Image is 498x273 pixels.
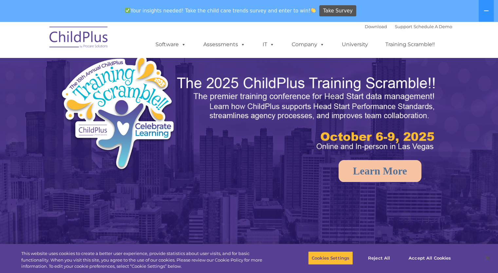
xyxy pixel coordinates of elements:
a: Download [365,24,387,29]
a: Company [285,38,331,51]
a: University [335,38,375,51]
div: This website uses cookies to create a better user experience, provide statistics about user visit... [21,250,274,270]
button: Reject All [359,251,399,265]
span: Your insights needed! Take the child care trends survey and enter to win! [122,4,319,17]
button: Close [480,251,495,265]
a: IT [256,38,281,51]
span: Take Survey [323,5,353,17]
a: Training Scramble!! [379,38,441,51]
img: 👏 [311,8,316,13]
a: Assessments [197,38,252,51]
font: | [365,24,452,29]
button: Cookies Settings [308,251,353,265]
a: Take Survey [319,5,356,17]
a: Learn More [339,160,422,182]
a: Schedule A Demo [414,24,452,29]
img: ✅ [125,8,130,13]
a: Support [395,24,412,29]
img: ChildPlus by Procare Solutions [46,22,112,55]
a: Software [149,38,193,51]
button: Accept All Cookies [405,251,454,265]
